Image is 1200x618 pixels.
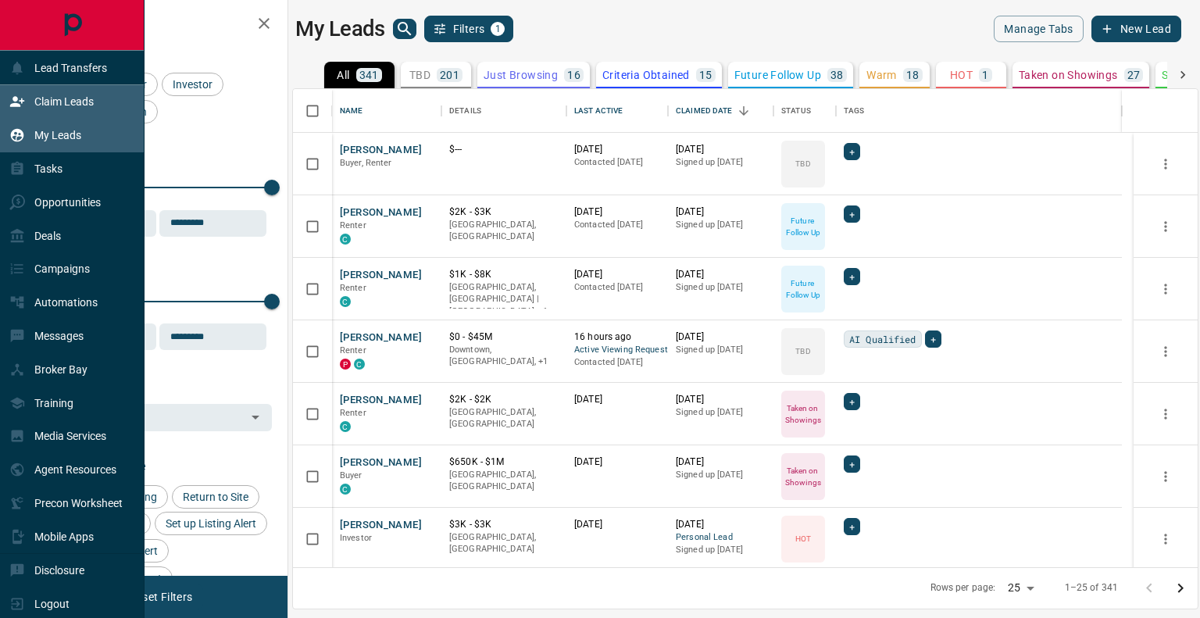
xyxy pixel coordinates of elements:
[340,518,422,533] button: [PERSON_NAME]
[1154,215,1177,238] button: more
[676,281,766,294] p: Signed up [DATE]
[676,268,766,281] p: [DATE]
[50,16,272,34] h2: Filters
[574,281,660,294] p: Contacted [DATE]
[783,277,823,301] p: Future Follow Up
[340,234,351,245] div: condos.ca
[340,220,366,230] span: Renter
[449,268,559,281] p: $1K - $8K
[1154,402,1177,426] button: more
[119,584,202,610] button: Reset Filters
[449,205,559,219] p: $2K - $3K
[155,512,267,535] div: Set up Listing Alert
[733,100,755,122] button: Sort
[1154,340,1177,363] button: more
[849,456,855,472] span: +
[930,581,996,595] p: Rows per page:
[849,269,855,284] span: +
[449,143,559,156] p: $---
[340,283,366,293] span: Renter
[849,206,855,222] span: +
[1065,581,1118,595] p: 1–25 of 341
[844,143,860,160] div: +
[484,70,558,80] p: Just Browsing
[844,89,865,133] div: Tags
[930,331,936,347] span: +
[676,330,766,344] p: [DATE]
[574,219,660,231] p: Contacted [DATE]
[449,344,559,368] p: Toronto
[783,402,823,426] p: Taken on Showings
[602,70,690,80] p: Criteria Obtained
[994,16,1083,42] button: Manage Tabs
[676,156,766,169] p: Signed up [DATE]
[866,70,897,80] p: Warm
[699,70,712,80] p: 15
[332,89,441,133] div: Name
[676,344,766,356] p: Signed up [DATE]
[676,393,766,406] p: [DATE]
[574,393,660,406] p: [DATE]
[1154,277,1177,301] button: more
[795,533,811,545] p: HOT
[574,89,623,133] div: Last Active
[849,144,855,159] span: +
[574,156,660,169] p: Contacted [DATE]
[340,268,422,283] button: [PERSON_NAME]
[982,70,988,80] p: 1
[167,78,218,91] span: Investor
[574,143,660,156] p: [DATE]
[844,205,860,223] div: +
[574,518,660,531] p: [DATE]
[1154,465,1177,488] button: more
[676,205,766,219] p: [DATE]
[340,484,351,495] div: condos.ca
[449,518,559,531] p: $3K - $3K
[359,70,379,80] p: 341
[449,281,559,318] p: Toronto
[340,205,422,220] button: [PERSON_NAME]
[172,485,259,509] div: Return to Site
[795,158,810,170] p: TBD
[849,394,855,409] span: +
[340,345,366,355] span: Renter
[1165,573,1196,604] button: Go to next page
[844,268,860,285] div: +
[449,89,481,133] div: Details
[567,70,580,80] p: 16
[449,330,559,344] p: $0 - $45M
[844,518,860,535] div: +
[440,70,459,80] p: 201
[1127,70,1141,80] p: 27
[1154,152,1177,176] button: more
[340,89,363,133] div: Name
[340,143,422,158] button: [PERSON_NAME]
[340,455,422,470] button: [PERSON_NAME]
[676,406,766,419] p: Signed up [DATE]
[393,19,416,39] button: search button
[449,393,559,406] p: $2K - $2K
[668,89,773,133] div: Claimed Date
[409,70,430,80] p: TBD
[676,531,766,545] span: Personal Lead
[449,531,559,555] p: [GEOGRAPHIC_DATA], [GEOGRAPHIC_DATA]
[676,455,766,469] p: [DATE]
[1091,16,1181,42] button: New Lead
[295,16,385,41] h1: My Leads
[160,517,262,530] span: Set up Listing Alert
[340,408,366,418] span: Renter
[424,16,514,42] button: Filters1
[340,158,392,168] span: Buyer, Renter
[441,89,566,133] div: Details
[354,359,365,370] div: condos.ca
[1019,70,1118,80] p: Taken on Showings
[449,406,559,430] p: [GEOGRAPHIC_DATA], [GEOGRAPHIC_DATA]
[162,73,223,96] div: Investor
[950,70,973,80] p: HOT
[836,89,1122,133] div: Tags
[676,89,733,133] div: Claimed Date
[340,359,351,370] div: property.ca
[676,219,766,231] p: Signed up [DATE]
[177,491,254,503] span: Return to Site
[783,465,823,488] p: Taken on Showings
